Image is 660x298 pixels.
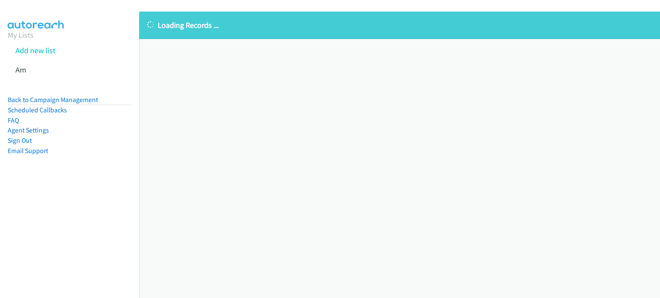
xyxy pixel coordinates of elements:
[15,65,26,75] a: Am
[8,126,49,134] a: Agent Settings
[147,19,652,31] p: Loading Records ...
[8,136,32,144] a: Sign Out
[8,147,48,155] a: Email Support
[8,30,34,40] a: My Lists
[15,45,55,55] a: Add new list
[8,96,98,104] a: Back to Campaign Management
[8,116,19,124] a: FAQ
[8,106,67,114] a: Scheduled Callbacks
